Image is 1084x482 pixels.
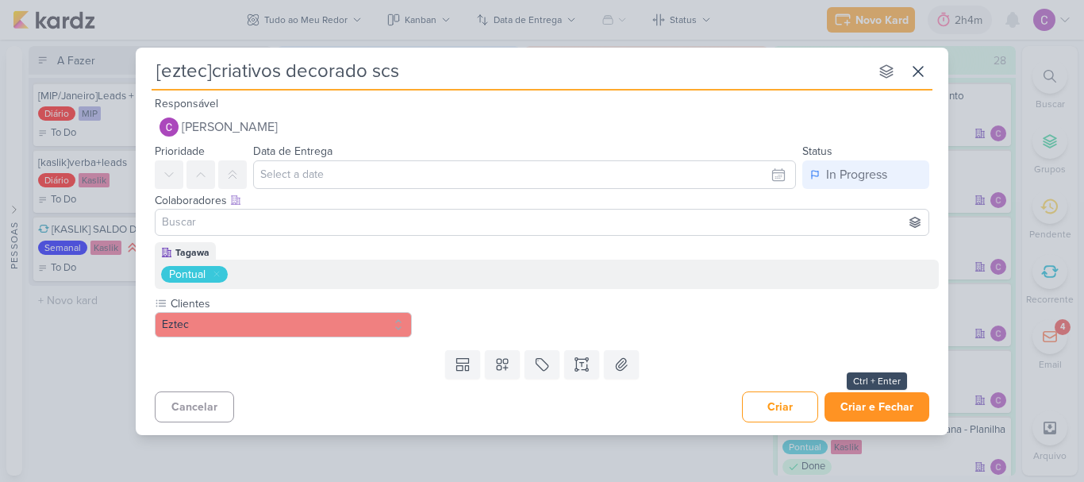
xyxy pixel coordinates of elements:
button: Criar e Fechar [825,392,929,422]
button: In Progress [802,160,929,189]
div: Tagawa [175,245,209,260]
button: Cancelar [155,391,234,422]
button: Criar [742,391,818,422]
label: Prioridade [155,145,205,158]
button: Eztec [155,312,412,337]
div: Pontual [169,266,206,283]
label: Responsável [155,97,218,110]
div: Colaboradores [155,192,929,209]
label: Data de Entrega [253,145,333,158]
img: Carlos Lima [160,118,179,137]
button: [PERSON_NAME] [155,113,929,141]
div: In Progress [826,165,887,184]
label: Clientes [169,295,412,312]
input: Buscar [159,213,925,232]
input: Select a date [253,160,796,189]
span: [PERSON_NAME] [182,118,278,137]
div: Ctrl + Enter [847,372,907,390]
input: Kard Sem Título [152,57,869,86]
label: Status [802,145,832,158]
